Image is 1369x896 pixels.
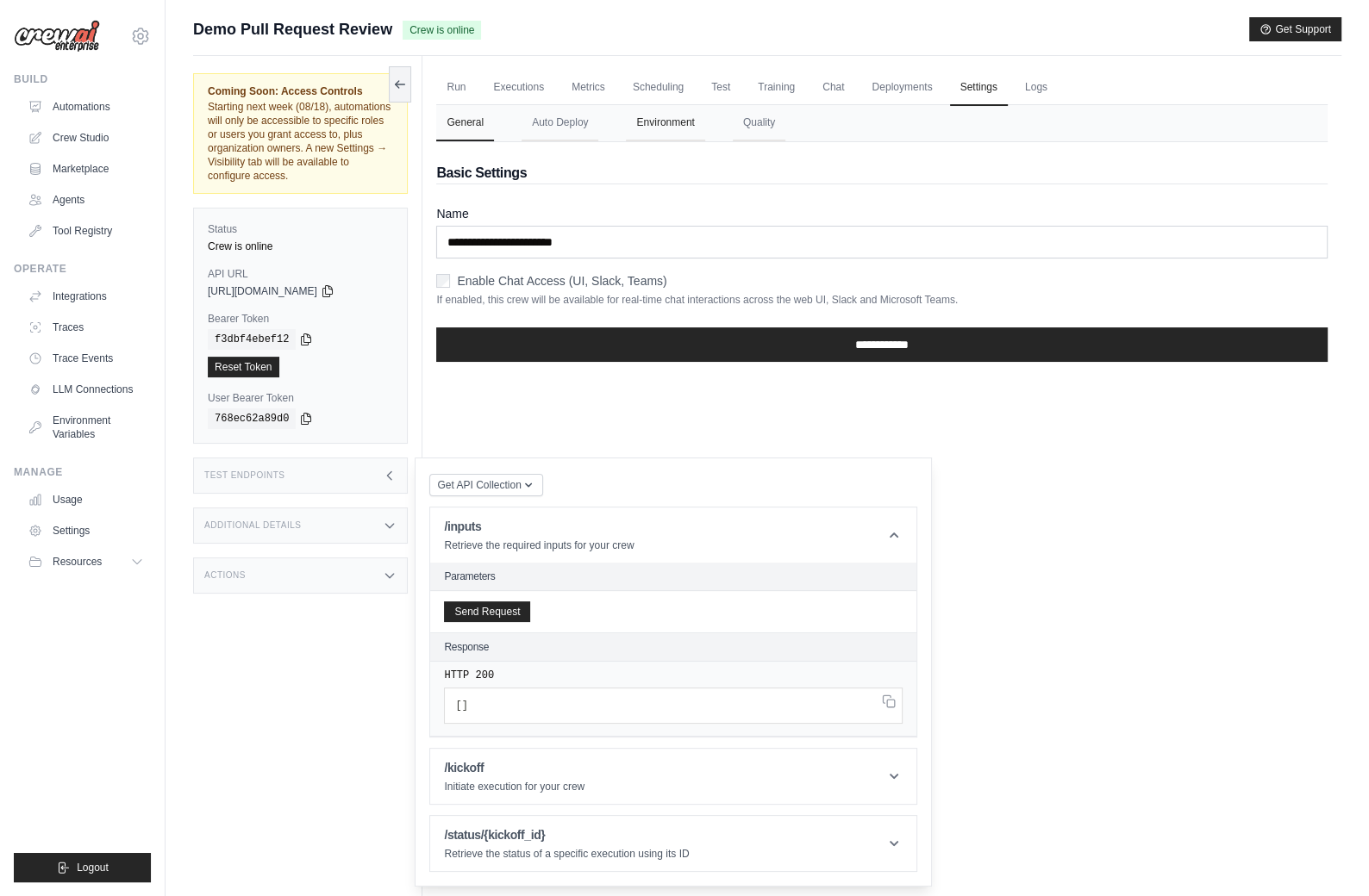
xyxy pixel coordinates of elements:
div: Manage [14,465,151,479]
a: Tool Registry [21,217,151,245]
code: 768ec62a89d0 [208,408,296,429]
h1: /inputs [444,518,634,535]
a: Reset Token [208,357,279,377]
button: Auto Deploy [522,105,598,141]
a: Traces [21,314,151,341]
a: Executions [483,70,554,106]
a: Agents [21,186,151,214]
a: Training [747,70,805,106]
label: Status [208,222,393,236]
label: Name [436,205,1328,222]
iframe: Chat Widget [1283,813,1369,896]
label: API URL [208,267,393,281]
a: Trace Events [21,345,151,372]
label: Enable Chat Access (UI, Slack, Teams) [457,272,666,289]
a: Logs [1015,70,1058,106]
span: Crew is online [403,21,481,40]
a: Metrics [561,70,616,106]
a: Usage [21,486,151,513]
span: Starting next week (08/18), automations will only be accessible to specific roles or users you gr... [208,101,391,182]
button: Resources [21,548,151,576]
span: Coming Soon: Access Controls [208,84,393,98]
h3: Actions [204,570,246,581]
img: Logo [14,20,100,53]
p: Initiate execution for your crew [444,780,584,793]
a: Marketplace [21,155,151,183]
h2: Basic Settings [436,163,1328,184]
p: Retrieve the status of a specific execution using its ID [444,847,689,861]
label: Bearer Token [208,312,393,326]
a: Settings [21,517,151,544]
h1: /status/{kickoff_id} [444,826,689,843]
p: If enabled, this crew will be available for real-time chat interactions across the web UI, Slack ... [436,293,1328,307]
h3: Test Endpoints [204,470,285,481]
a: Settings [950,70,1008,106]
a: Crew Studio [21,124,151,152]
a: Automations [21,93,151,121]
nav: Tabs [436,105,1328,141]
button: Quality [733,105,785,141]
a: Chat [812,70,854,106]
a: LLM Connections [21,376,151,403]
div: Crew is online [208,240,393,253]
span: Resources [53,555,102,569]
a: Environment Variables [21,407,151,448]
a: Deployments [861,70,942,106]
div: Build [14,72,151,86]
a: Run [436,70,476,106]
button: Environment [626,105,704,141]
span: Get API Collection [437,478,521,492]
a: Integrations [21,283,151,310]
span: Logout [77,861,109,874]
h2: Response [444,640,489,654]
button: Send Request [444,601,530,622]
span: ] [462,700,468,712]
pre: HTTP 200 [444,669,903,682]
span: Demo Pull Request Review [193,17,392,41]
a: Test [701,70,741,106]
h3: Additional Details [204,520,301,531]
p: Retrieve the required inputs for your crew [444,538,634,552]
span: [URL][DOMAIN_NAME] [208,284,317,298]
h2: Parameters [444,569,903,583]
button: Logout [14,853,151,882]
h1: /kickoff [444,759,584,776]
button: Get API Collection [429,474,542,496]
label: User Bearer Token [208,391,393,405]
div: Operate [14,262,151,276]
code: f3dbf4ebef12 [208,329,296,350]
span: [ [455,700,461,712]
button: Get Support [1249,17,1341,41]
a: Scheduling [622,70,694,106]
button: General [436,105,494,141]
